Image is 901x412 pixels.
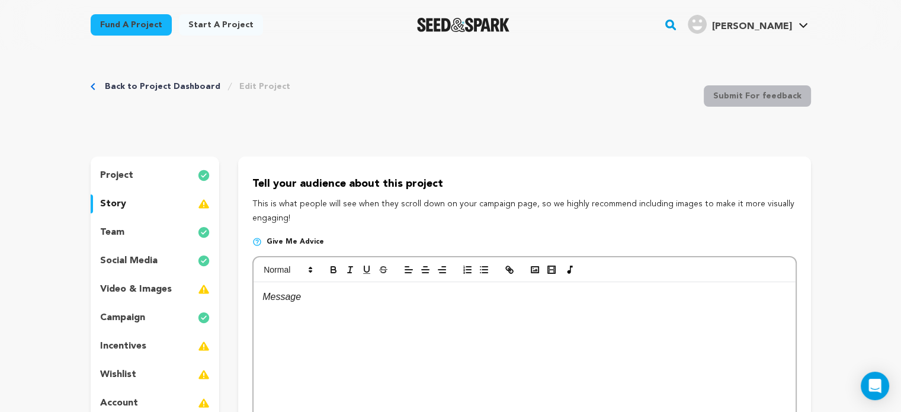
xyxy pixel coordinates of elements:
button: story [91,194,220,213]
div: Open Intercom Messenger [861,372,889,400]
img: warning-full.svg [198,282,210,296]
img: warning-full.svg [198,197,210,211]
p: story [100,197,126,211]
img: check-circle-full.svg [198,311,210,325]
button: team [91,223,220,242]
img: warning-full.svg [198,339,210,353]
span: Cortez M.'s Profile [685,12,810,37]
a: Back to Project Dashboard [105,81,220,92]
button: Submit For feedback [704,85,811,107]
img: check-circle-full.svg [198,254,210,268]
span: Give me advice [267,237,324,247]
button: wishlist [91,365,220,384]
a: Edit Project [239,81,290,92]
div: Breadcrumb [91,81,290,92]
p: account [100,396,138,410]
a: Fund a project [91,14,172,36]
p: team [100,225,124,239]
button: project [91,166,220,185]
img: check-circle-full.svg [198,225,210,239]
a: Seed&Spark Homepage [417,18,510,32]
button: campaign [91,308,220,327]
button: incentives [91,337,220,356]
img: Seed&Spark Logo Dark Mode [417,18,510,32]
a: Start a project [179,14,263,36]
a: Cortez M.'s Profile [685,12,810,34]
img: help-circle.svg [252,237,262,247]
img: warning-full.svg [198,368,210,382]
p: project [100,168,133,183]
div: Cortez M.'s Profile [688,15,791,34]
span: [PERSON_NAME] [711,22,791,31]
p: This is what people will see when they scroll down on your campaign page, so we highly recommend ... [252,197,796,226]
p: campaign [100,311,145,325]
img: check-circle-full.svg [198,168,210,183]
button: social media [91,251,220,270]
p: wishlist [100,368,136,382]
p: incentives [100,339,146,353]
button: video & images [91,280,220,299]
p: social media [100,254,158,268]
img: user.png [688,15,707,34]
img: warning-full.svg [198,396,210,410]
p: video & images [100,282,172,296]
p: Tell your audience about this project [252,175,796,193]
